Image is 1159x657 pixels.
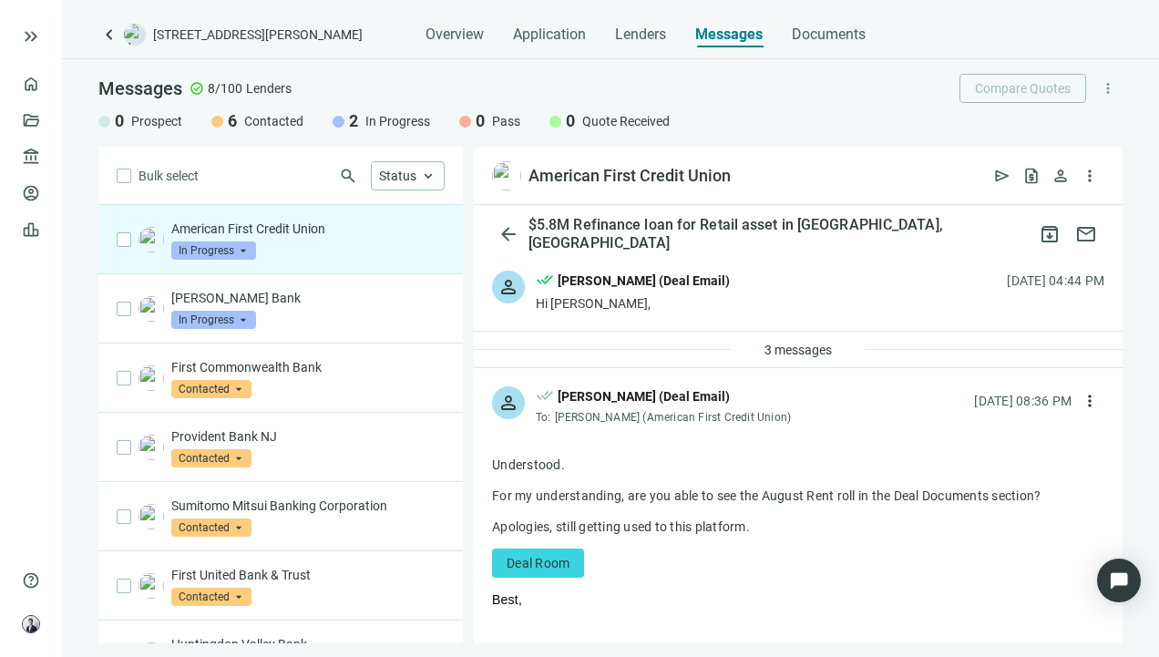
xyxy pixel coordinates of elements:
img: avatar [23,616,39,632]
img: deal-logo [124,24,146,46]
button: more_vert [1093,74,1123,103]
span: keyboard_arrow_up [420,168,436,184]
button: request_quote [1017,161,1046,190]
span: Documents [792,26,866,44]
span: Contacted [171,588,251,606]
span: send [993,167,1011,185]
span: Contacted [171,449,251,467]
span: 8/100 [208,79,242,98]
div: To: [536,410,795,425]
span: person [497,276,519,298]
img: 1a5e1fec-c6c2-492d-9aae-d148fb9ff329 [138,573,164,599]
div: $5.8M Refinance loan for Retail asset in [GEOGRAPHIC_DATA], [GEOGRAPHIC_DATA] [525,216,1031,252]
span: search [339,167,357,185]
span: Pass [492,112,520,130]
span: done_all [536,386,554,410]
a: keyboard_arrow_left [98,24,120,46]
span: more_vert [1081,392,1099,410]
img: 82f4a928-dcac-4ffd-ac27-1e1505a6baaf [492,161,521,190]
span: 2 [349,110,358,132]
button: archive [1031,216,1068,252]
span: more_vert [1081,167,1099,185]
div: American First Credit Union [528,165,731,187]
button: mail [1068,216,1104,252]
p: American First Credit Union [171,220,445,238]
img: 82f4a928-dcac-4ffd-ac27-1e1505a6baaf [138,227,164,252]
span: archive [1039,223,1061,245]
span: mail [1075,223,1097,245]
img: 51bf7309-c43e-4b21-845f-5c091e243190 [138,504,164,529]
span: 6 [228,110,237,132]
span: more_vert [1100,80,1116,97]
div: Open Intercom Messenger [1097,559,1141,602]
p: [PERSON_NAME] Bank [171,289,445,307]
p: First United Bank & Trust [171,566,445,584]
p: First Commonwealth Bank [171,358,445,376]
span: Lenders [615,26,666,44]
span: person [1051,167,1070,185]
span: In Progress [365,112,430,130]
button: 3 messages [749,335,847,364]
span: Overview [426,26,484,44]
span: check_circle [190,81,204,96]
span: Contacted [171,518,251,537]
span: person [497,392,519,414]
span: [STREET_ADDRESS][PERSON_NAME] [153,26,363,44]
p: Sumitomo Mitsui Banking Corporation [171,497,445,515]
span: Application [513,26,586,44]
p: Huntingdon Valley Bank [171,635,445,653]
button: person [1046,161,1075,190]
span: Contacted [171,380,251,398]
span: done_all [536,271,554,294]
span: request_quote [1022,167,1041,185]
span: Messages [98,77,182,99]
p: Provident Bank NJ [171,427,445,446]
img: bd74671a-ab9e-4e33-85a1-342798dc9eac [138,365,164,391]
span: [PERSON_NAME] (American First Credit Union) [555,411,792,424]
span: 0 [476,110,485,132]
button: more_vert [1075,161,1104,190]
div: [PERSON_NAME] (Deal Email) [558,386,730,406]
button: send [988,161,1017,190]
span: Bulk select [138,166,199,186]
span: account_balance [22,148,35,166]
span: arrow_back [497,223,519,245]
span: Contacted [244,112,303,130]
span: 3 messages [764,343,832,357]
button: Compare Quotes [959,74,1086,103]
div: [DATE] 04:44 PM [1007,271,1104,291]
span: In Progress [171,241,256,260]
img: cfb1fe78-ca09-4394-a773-17c33962ab1f.png [138,435,164,460]
span: In Progress [171,311,256,329]
span: Prospect [131,112,182,130]
img: 8e56fedc-3017-4321-b36b-d2c81fde944e [138,296,164,322]
button: keyboard_double_arrow_right [20,26,42,47]
div: Hi [PERSON_NAME], [536,294,730,313]
span: Status [379,169,416,183]
span: help [22,571,40,590]
span: Quote Received [582,112,670,130]
span: 0 [115,110,124,132]
div: [DATE] 08:36 PM [974,391,1072,411]
button: more_vert [1075,386,1104,416]
span: Lenders [246,79,292,98]
div: [PERSON_NAME] (Deal Email) [558,271,730,291]
span: 0 [566,110,575,132]
span: Messages [695,26,763,43]
button: arrow_back [492,216,525,252]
